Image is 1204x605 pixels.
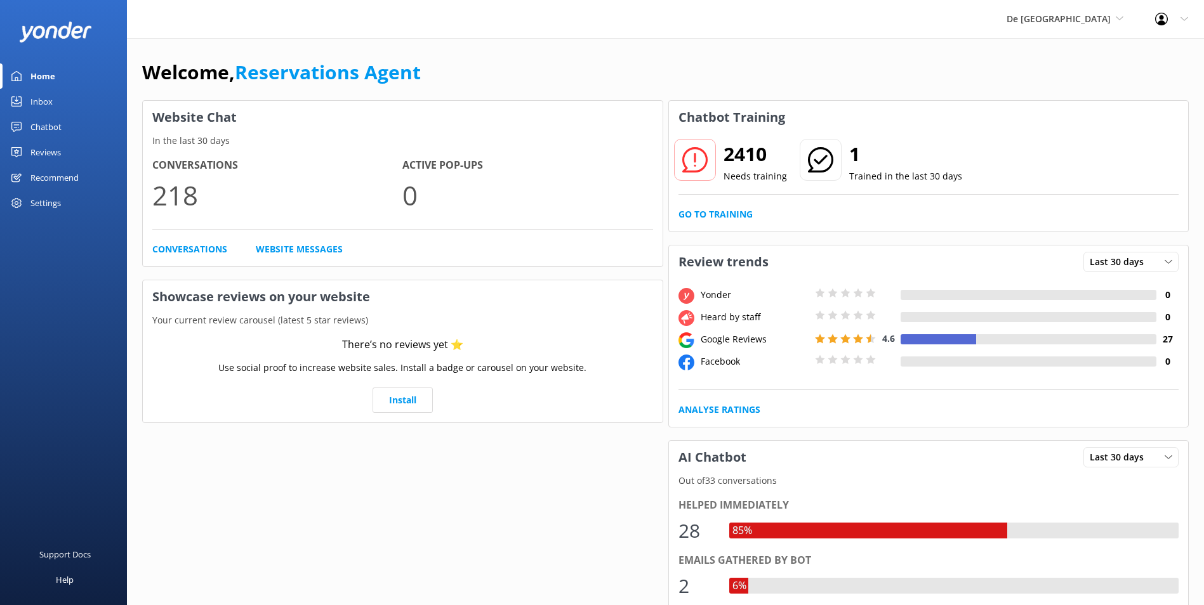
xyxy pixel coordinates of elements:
a: Install [373,387,433,413]
h4: 0 [1156,288,1179,302]
h3: Website Chat [143,101,663,134]
h2: 1 [849,139,962,169]
p: 0 [402,174,652,216]
h4: Conversations [152,157,402,174]
p: In the last 30 days [143,134,663,148]
h4: 27 [1156,332,1179,346]
p: Use social proof to increase website sales. Install a badge or carousel on your website. [218,361,586,375]
span: Last 30 days [1090,450,1151,464]
img: yonder-white-logo.png [19,22,92,42]
h4: 0 [1156,355,1179,368]
span: Last 30 days [1090,255,1151,269]
h4: Active Pop-ups [402,157,652,174]
p: Trained in the last 30 days [849,169,962,183]
span: De [GEOGRAPHIC_DATA] [1007,13,1111,25]
div: Facebook [698,355,812,368]
a: Analyse Ratings [678,403,760,417]
h4: 0 [1156,310,1179,324]
div: 6% [729,578,750,594]
div: Yonder [698,288,812,302]
div: 28 [678,516,717,546]
p: Needs training [724,169,787,183]
div: Recommend [30,165,79,190]
div: 2 [678,571,717,601]
p: Out of 33 conversations [669,474,1189,488]
div: There’s no reviews yet ⭐ [342,337,463,353]
h3: Showcase reviews on your website [143,280,663,313]
h2: 2410 [724,139,787,169]
a: Conversations [152,242,227,256]
div: Google Reviews [698,332,812,346]
p: Your current review carousel (latest 5 star reviews) [143,313,663,327]
div: Home [30,63,55,89]
h1: Welcome, [142,57,421,88]
a: Reservations Agent [235,59,421,85]
div: Inbox [30,89,53,114]
h3: Review trends [669,245,778,278]
div: Help [56,567,74,592]
div: Settings [30,190,61,216]
a: Website Messages [256,242,343,256]
div: Helped immediately [678,497,1179,514]
div: Reviews [30,140,61,165]
h3: Chatbot Training [669,101,795,134]
p: 218 [152,174,402,216]
span: 4.6 [882,332,895,344]
h3: AI Chatbot [669,441,756,474]
div: Chatbot [30,114,62,140]
div: Support Docs [39,542,91,567]
div: 85% [729,523,755,539]
div: Emails gathered by bot [678,552,1179,569]
div: Heard by staff [698,310,812,324]
a: Go to Training [678,207,753,221]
